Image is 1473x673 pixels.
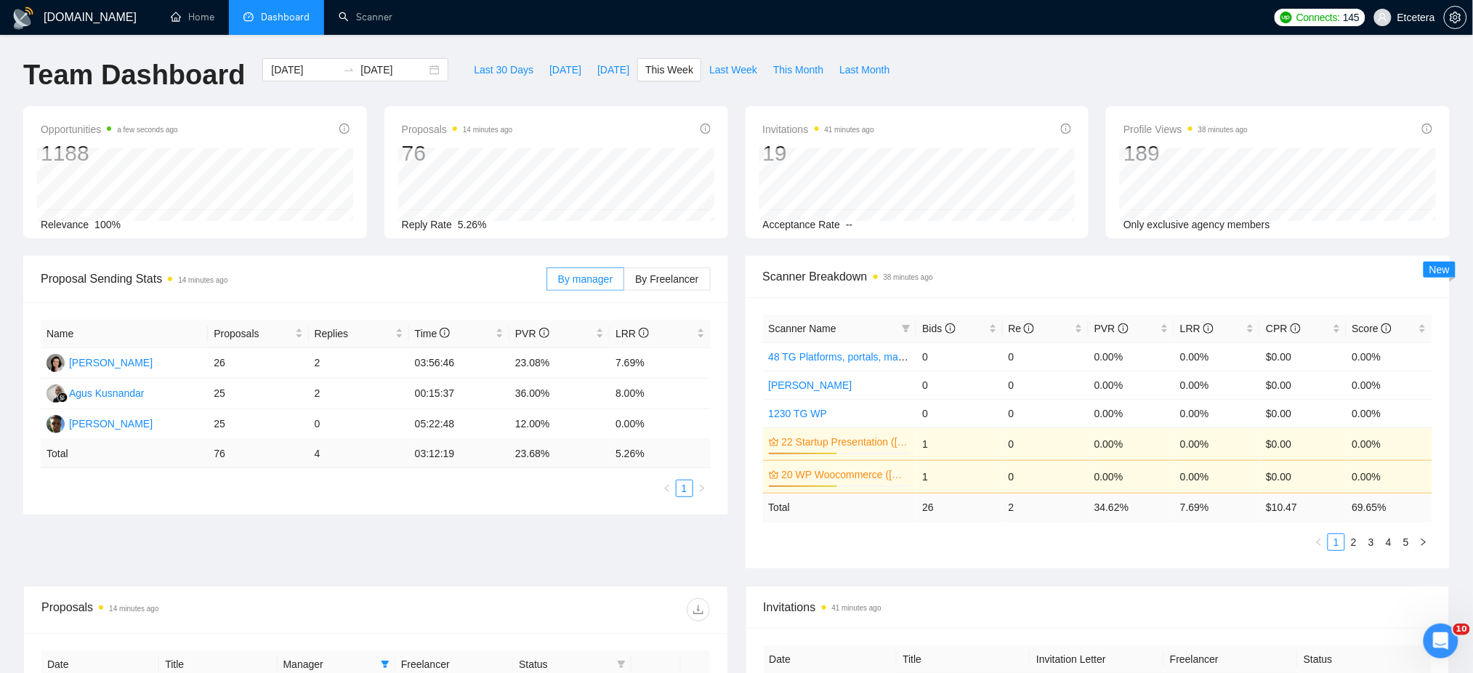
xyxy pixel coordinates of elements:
time: 41 minutes ago [832,604,881,612]
li: Previous Page [1310,533,1328,551]
div: [PERSON_NAME] [69,355,153,371]
span: setting [1445,12,1466,23]
span: left [1315,538,1323,547]
td: 0.00% [1089,460,1174,493]
span: info-circle [701,124,711,134]
td: 0.00% [610,409,710,440]
td: 26 [916,493,1002,521]
td: 0 [1003,460,1089,493]
td: 25 [208,409,308,440]
img: AP [47,415,65,433]
li: 1 [1328,533,1345,551]
th: Replies [309,320,409,348]
span: Acceptance Rate [763,219,841,230]
span: info-circle [639,328,649,338]
img: TT [47,354,65,372]
li: Previous Page [658,480,676,497]
span: Proposals [402,121,513,138]
button: Last Week [701,58,765,81]
a: homeHome [171,11,214,23]
span: Replies [315,326,392,342]
span: info-circle [945,323,956,334]
a: 1 [677,480,693,496]
div: 19 [763,140,874,167]
span: Last 30 Days [474,62,533,78]
a: 1 [1328,534,1344,550]
td: $0.00 [1260,427,1346,460]
span: right [698,484,706,493]
a: 3 [1363,534,1379,550]
td: $0.00 [1260,399,1346,427]
span: info-circle [1118,323,1129,334]
span: info-circle [339,124,350,134]
button: Last 30 Days [466,58,541,81]
a: 4 [1381,534,1397,550]
span: This Month [773,62,823,78]
th: Name [41,320,208,348]
a: 20 WP Woocommerce ([PERSON_NAME]) [782,467,908,483]
button: setting [1444,6,1467,29]
span: to [343,64,355,76]
span: LRR [616,328,649,339]
span: info-circle [539,328,549,338]
li: 1 [676,480,693,497]
time: 14 minutes ago [178,276,227,284]
span: By manager [558,273,613,285]
td: 26 [208,348,308,379]
span: Last Week [709,62,757,78]
td: $0.00 [1260,371,1346,399]
td: 0.00% [1089,371,1174,399]
td: 2 [309,348,409,379]
span: Proposals [214,326,291,342]
img: upwork-logo.png [1280,12,1292,23]
input: End date [360,62,427,78]
span: Scanner Breakdown [763,267,1433,286]
span: left [663,484,671,493]
span: Invitations [764,598,1432,616]
td: 0.00% [1174,427,1260,460]
li: 5 [1397,533,1415,551]
td: 4 [309,440,409,468]
span: filter [902,324,911,333]
td: 0.00% [1347,427,1432,460]
span: filter [899,318,913,339]
span: CPR [1266,323,1300,334]
span: Proposal Sending Stats [41,270,546,288]
span: crown [769,437,779,447]
td: 03:56:46 [409,348,509,379]
td: 0 [1003,371,1089,399]
span: download [687,604,709,616]
td: 0.00% [1174,399,1260,427]
span: info-circle [1381,323,1392,334]
span: Manager [283,656,375,672]
td: 36.00% [509,379,610,409]
td: 0.00% [1347,460,1432,493]
td: 00:15:37 [409,379,509,409]
span: 5.26% [458,219,487,230]
span: info-circle [1422,124,1432,134]
a: 2 [1346,534,1362,550]
td: 2 [1003,493,1089,521]
td: 76 [208,440,308,468]
a: 5 [1398,534,1414,550]
span: 145 [1343,9,1359,25]
span: info-circle [1291,323,1301,334]
span: PVR [515,328,549,339]
input: Start date [271,62,337,78]
span: New [1429,264,1450,275]
button: download [687,598,710,621]
time: 14 minutes ago [109,605,158,613]
span: Only exclusive agency members [1123,219,1270,230]
time: 38 minutes ago [1198,126,1248,134]
button: Last Month [831,58,897,81]
div: 189 [1123,140,1248,167]
h1: Team Dashboard [23,58,245,92]
a: 48 TG Platforms, portals, marketplaces [769,351,945,363]
th: Proposals [208,320,308,348]
td: 05:22:48 [409,409,509,440]
span: Reply Rate [402,219,452,230]
a: setting [1444,12,1467,23]
button: This Month [765,58,831,81]
span: Relevance [41,219,89,230]
td: 12.00% [509,409,610,440]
